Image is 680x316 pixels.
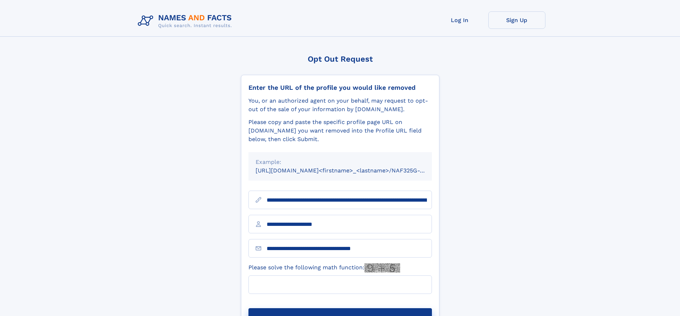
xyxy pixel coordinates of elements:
label: Please solve the following math function: [248,263,400,273]
a: Sign Up [488,11,545,29]
div: Enter the URL of the profile you would like removed [248,84,432,92]
div: Please copy and paste the specific profile page URL on [DOMAIN_NAME] you want removed into the Pr... [248,118,432,144]
div: Opt Out Request [241,55,439,63]
img: Logo Names and Facts [135,11,238,31]
div: You, or an authorized agent on your behalf, may request to opt-out of the sale of your informatio... [248,97,432,114]
div: Example: [256,158,425,166]
small: [URL][DOMAIN_NAME]<firstname>_<lastname>/NAF325G-xxxxxxxx [256,167,445,174]
a: Log In [431,11,488,29]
